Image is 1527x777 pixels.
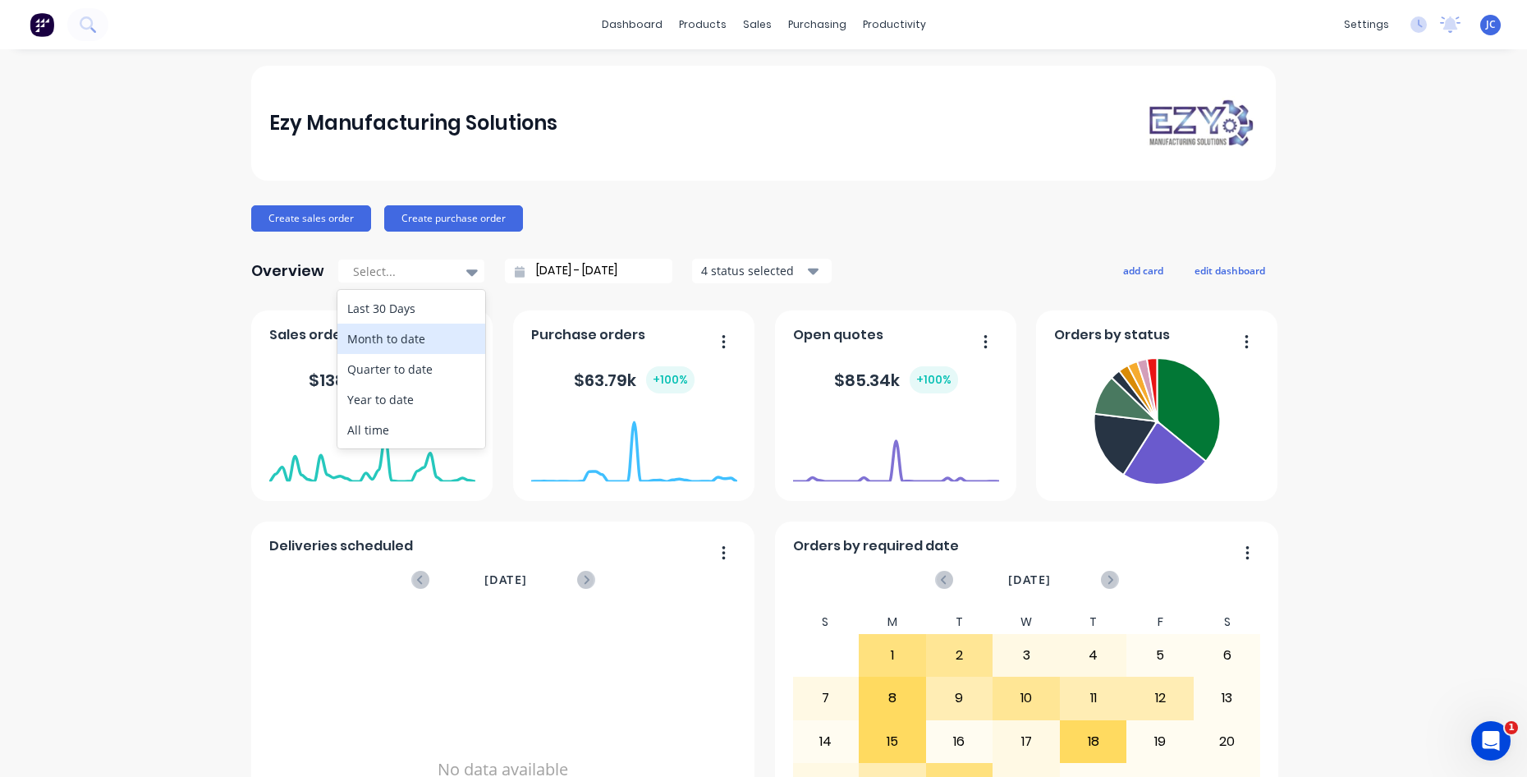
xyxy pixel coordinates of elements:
[1127,678,1193,719] div: 12
[855,12,934,37] div: productivity
[793,721,859,762] div: 14
[1126,610,1194,634] div: F
[269,536,413,556] span: Deliveries scheduled
[337,293,485,324] div: Last 30 Days
[1008,571,1051,589] span: [DATE]
[384,205,523,232] button: Create purchase order
[1061,635,1126,676] div: 4
[926,610,993,634] div: T
[1143,96,1258,149] img: Ezy Manufacturing Solutions
[251,205,371,232] button: Create sales order
[337,354,485,384] div: Quarter to date
[269,107,557,140] div: Ezy Manufacturing Solutions
[993,610,1060,634] div: W
[671,12,735,37] div: products
[860,721,925,762] div: 15
[1061,721,1126,762] div: 18
[993,635,1059,676] div: 3
[1486,17,1496,32] span: JC
[531,325,645,345] span: Purchase orders
[337,384,485,415] div: Year to date
[1195,635,1260,676] div: 6
[927,678,993,719] div: 9
[701,262,805,279] div: 4 status selected
[1195,678,1260,719] div: 13
[1127,635,1193,676] div: 5
[269,325,355,345] span: Sales orders
[1336,12,1397,37] div: settings
[1054,325,1170,345] span: Orders by status
[337,415,485,445] div: All time
[927,635,993,676] div: 2
[574,366,695,393] div: $ 63.79k
[780,12,855,37] div: purchasing
[692,259,832,283] button: 4 status selected
[792,610,860,634] div: S
[834,366,958,393] div: $ 85.34k
[793,678,859,719] div: 7
[1195,721,1260,762] div: 20
[860,635,925,676] div: 1
[1194,610,1261,634] div: S
[594,12,671,37] a: dashboard
[793,325,883,345] span: Open quotes
[1505,721,1518,734] span: 1
[993,678,1059,719] div: 10
[337,324,485,354] div: Month to date
[1471,721,1511,761] iframe: Intercom live chat
[251,255,324,287] div: Overview
[646,366,695,393] div: + 100 %
[309,366,435,393] div: $ 138.72k
[1060,610,1127,634] div: T
[30,12,54,37] img: Factory
[927,721,993,762] div: 16
[484,571,527,589] span: [DATE]
[1184,260,1276,281] button: edit dashboard
[993,721,1059,762] div: 17
[735,12,780,37] div: sales
[1127,721,1193,762] div: 19
[1061,678,1126,719] div: 11
[793,536,959,556] span: Orders by required date
[910,366,958,393] div: + 100 %
[860,678,925,719] div: 8
[1112,260,1174,281] button: add card
[859,610,926,634] div: M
